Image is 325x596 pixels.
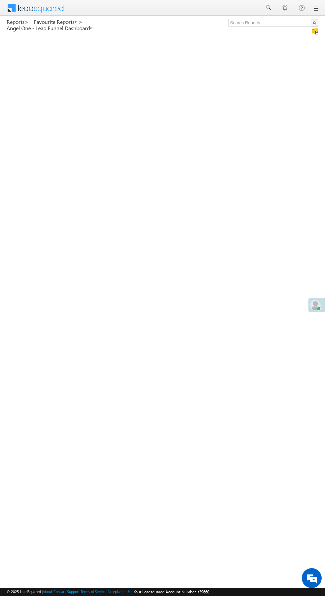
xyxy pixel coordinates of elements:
span: > [25,18,29,26]
a: Favourite Reports > [34,19,83,25]
span: Your Leadsquared Account Number is [134,589,209,594]
a: About [43,589,52,594]
a: Terms of Service [81,589,106,594]
a: Reports> [7,19,29,25]
a: Contact Support [53,589,80,594]
span: > [79,18,83,26]
a: Acceptable Use [107,589,133,594]
span: © 2025 LeadSquared | | | | | [7,589,209,595]
img: Manage all your saved reports! [312,28,318,34]
span: 39660 [199,589,209,594]
a: Angel One - Lead Funnel Dashboard [7,25,93,31]
input: Search Reports [228,19,318,27]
